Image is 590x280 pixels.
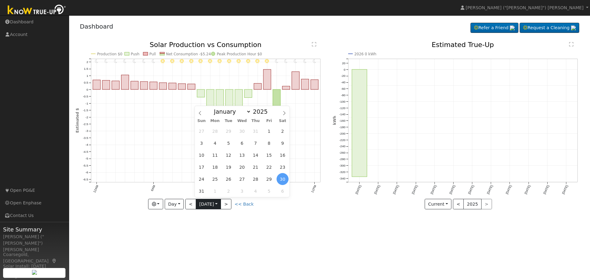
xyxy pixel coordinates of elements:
span: August 9, 2025 [277,137,289,149]
i: 9PM - Clear [294,59,297,63]
text: -1.5 [83,108,88,112]
i: 3AM - Clear [123,59,127,63]
i: 3PM - Clear [237,59,241,63]
img: retrieve [571,26,576,30]
span: August 6, 2025 [236,137,248,149]
span: August 22, 2025 [263,161,275,173]
text:  [569,42,573,47]
text: 1.5 [84,67,88,71]
i: 11PM - Clear [313,59,316,63]
text: -20 [341,74,346,78]
span: Thu [249,119,262,123]
img: retrieve [510,26,515,30]
div: Solar Install: [DATE] [3,263,66,270]
span: August 21, 2025 [250,161,262,173]
text: -280 [339,157,345,161]
rect: onclick="" [197,89,205,97]
span: July 30, 2025 [236,125,248,137]
text: [DATE] [524,184,531,195]
button: > [221,199,231,209]
span: July 27, 2025 [195,125,207,137]
i: 6PM - Clear [265,59,269,63]
i: 1AM - Clear [104,59,108,63]
i: 4AM - Clear [133,59,136,63]
rect: onclick="" [93,80,100,89]
text: -40 [341,81,346,84]
text: 2 [86,60,88,64]
rect: onclick="" [112,81,119,89]
rect: onclick="" [301,79,309,90]
text: Net Consumption -$5.24 [166,52,211,56]
span: August 16, 2025 [277,149,289,161]
text: 0 [86,88,88,91]
text: [DATE] [411,184,418,195]
select: Month [211,108,251,115]
span: August 30, 2025 [277,173,289,185]
span: September 4, 2025 [250,185,262,197]
i: 8PM - Clear [284,59,288,63]
span: August 26, 2025 [222,173,234,185]
img: retrieve [32,270,37,275]
span: August 2, 2025 [277,125,289,137]
rect: onclick="" [235,89,242,115]
span: August 28, 2025 [250,173,262,185]
span: August 4, 2025 [209,137,221,149]
text: 1 [86,74,88,77]
i: 10AM - Clear [189,59,193,63]
rect: onclick="" [168,83,176,89]
i: 6AM - Clear [152,59,155,63]
span: August 18, 2025 [209,161,221,173]
rect: onclick="" [102,81,110,90]
text: 2026 0 kWh [354,52,376,56]
a: Refer a Friend [470,23,518,33]
rect: onclick="" [292,72,299,89]
span: August 14, 2025 [250,149,262,161]
div: System Size: 16.40 kW [3,268,66,274]
button: Current [425,199,452,209]
i: 12PM - Clear [208,59,212,63]
span: Site Summary [3,225,66,234]
span: August 29, 2025 [263,173,275,185]
span: August 24, 2025 [195,173,207,185]
span: August 20, 2025 [236,161,248,173]
text: -300 [339,164,345,167]
i: 12AM - Clear [95,59,98,63]
span: Wed [235,119,249,123]
span: Sun [195,119,208,123]
text: -2 [85,116,88,119]
text: -1 [85,102,88,105]
text: -6 [85,171,88,174]
input: Year [251,108,273,115]
text: 12AM [92,185,99,193]
button: [DATE] [196,199,221,209]
text: -60 [341,87,346,90]
text: [DATE] [430,184,437,195]
text: -100 [339,100,345,103]
span: [PERSON_NAME] ("[PERSON_NAME]") [PERSON_NAME] [466,5,584,10]
text: Pull [149,52,156,56]
text: -200 [339,132,345,135]
text: Production $0 [97,52,123,56]
i: 11AM - Clear [199,59,203,63]
text: kWh [332,116,337,125]
text: -340 [339,177,345,180]
rect: onclick="" [311,80,318,89]
rect: onclick="" [131,81,138,89]
text: -320 [339,170,345,174]
text: -80 [341,93,346,97]
text: Push [131,52,139,56]
span: September 3, 2025 [236,185,248,197]
i: 7PM - Clear [275,59,278,63]
button: < [453,199,464,209]
rect: onclick="" [140,82,148,90]
text: -120 [339,106,345,110]
rect: onclick="" [352,69,367,177]
text: [DATE] [449,184,456,195]
text: [DATE] [374,184,381,195]
i: 10PM - Clear [303,59,307,63]
text: 0 [344,68,345,71]
text: [DATE] [468,184,475,195]
span: September 5, 2025 [263,185,275,197]
i: 8AM - Clear [170,59,175,63]
a: Dashboard [80,23,113,30]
